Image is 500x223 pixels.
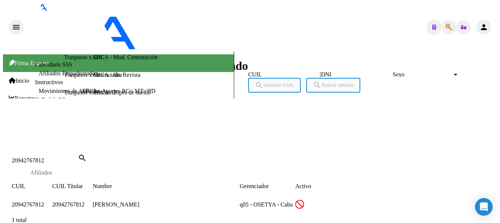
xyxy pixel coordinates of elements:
a: Calendario SSS [35,61,72,68]
div: | [248,71,464,88]
a: Movimientos de Afiliados [39,88,100,94]
mat-icon: menu [12,23,21,32]
span: Reportes [9,95,36,102]
a: ARCA - Mod. Contratación [92,54,158,61]
span: Activo [295,183,311,189]
span: Gerenciador [240,183,269,189]
a: ARCA - Sit. Revista [92,72,140,78]
span: Inicio [9,78,29,84]
span: CUIL Titular [52,183,83,189]
img: Logo SAAS [24,11,198,50]
div: Open Intercom Messenger [475,198,493,216]
span: 20942767812 [12,201,44,208]
span: 20942767812 [52,201,85,208]
mat-icon: search [255,81,264,90]
span: Sexo [393,71,452,78]
mat-icon: search [78,154,87,162]
span: Buscar afiliado [313,82,354,88]
div: [PERSON_NAME] [93,200,240,209]
span: Firma Express [9,60,49,66]
datatable-header-cell: Gerenciador [240,181,295,191]
span: Generar CUIL [255,82,294,88]
a: Traspasos x O.S. [64,54,104,61]
span: CUIL [12,183,25,189]
a: ARCA - Topes de sueldo [92,89,151,96]
div: Afiliados [30,169,52,176]
datatable-header-cell: Nombre [93,181,240,191]
datatable-header-cell: CUIL [12,181,52,191]
mat-icon: search [313,81,322,90]
span: q05 - OSETYA - Caba [240,201,293,208]
mat-icon: person [479,23,488,32]
datatable-header-cell: CUIL Titular [52,181,93,191]
span: Nombre [93,183,112,189]
a: Afiliados Empadronados [39,70,97,76]
datatable-header-cell: Activo [295,181,343,191]
span: - [PERSON_NAME] [198,45,249,51]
